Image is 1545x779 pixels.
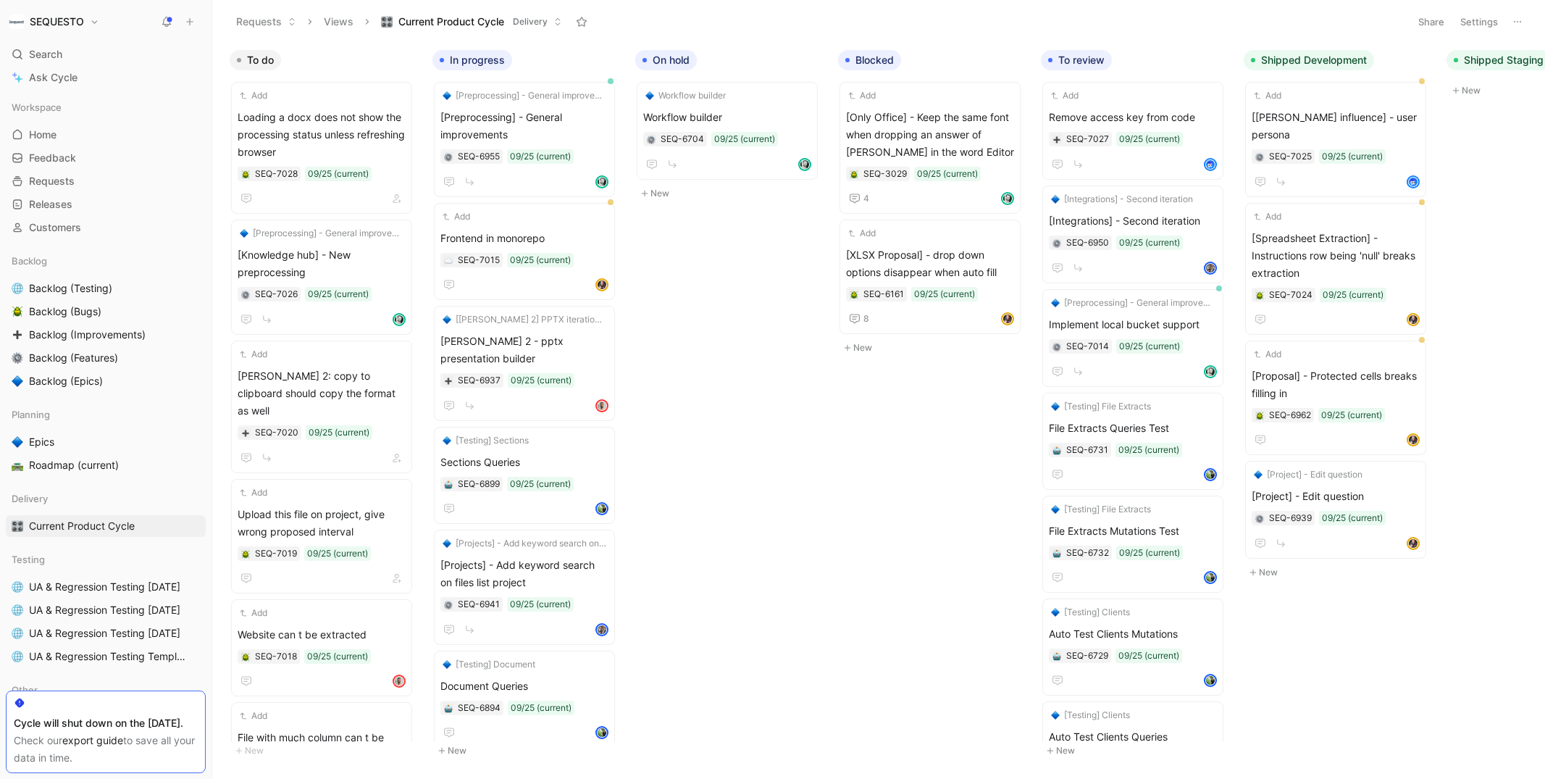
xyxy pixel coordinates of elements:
div: SEQ-7019 [255,546,297,561]
div: SEQ-7028 [255,167,298,181]
button: ⚙️ [443,151,453,162]
div: 09/25 (current) [1321,408,1382,422]
div: 🪲 [849,289,859,299]
button: Add [238,88,269,103]
a: ⚙️Backlog (Features) [6,347,206,369]
button: 🔷[[PERSON_NAME] 2] PPTX iteration 2 [440,312,608,327]
span: [Only Office] - Keep the same font when dropping an answer of [PERSON_NAME] in the word Editor [846,109,1014,161]
a: 🔷[Project] - Edit question[Project] - Edit question09/25 (current)avatar [1245,461,1426,559]
div: SEQ-7014 [1066,339,1109,354]
span: [Preprocessing] - General improvements [456,88,606,103]
div: SEQ-7015 [458,253,500,267]
button: ⚙️ [1052,238,1062,248]
img: 🔷 [1051,299,1060,307]
button: 🤖 [1052,445,1062,455]
a: 🔷[Projects] - Add keyword search on files list project[Projects] - Add keyword search on files li... [434,530,615,645]
button: 🎛️Current Product CycleDelivery [374,11,569,33]
span: Workspace [12,100,62,114]
div: 🪲 [240,169,251,179]
div: 09/25 (current) [510,149,571,164]
div: 09/25 (current) [1119,339,1180,354]
img: ⚙️ [1052,343,1061,351]
span: [Projects] - Add keyword search on files list project [456,536,606,551]
img: 🌐 [12,581,23,593]
div: 🪲 [849,169,859,179]
a: 🔷[Testing] SectionsSections Queries09/25 (current)avatar [434,427,615,524]
div: SEQ-6732 [1066,546,1109,560]
span: Feedback [29,151,76,165]
button: 🔷[Projects] - Add keyword search on files list project [440,536,608,551]
button: 🌐 [9,280,26,297]
button: Add [238,347,269,362]
div: 09/25 (current) [1322,511,1383,525]
button: 🤖 [1052,548,1062,558]
button: 🌐 [9,578,26,596]
span: Requests [29,174,75,188]
a: 🌐UA & Regression Testing [DATE] [6,576,206,598]
img: 🔷 [12,436,23,448]
a: 🔷Epics [6,431,206,453]
img: 🤖 [1052,446,1061,455]
span: [Preprocessing] - General improvements [253,226,403,241]
button: SEQUESTOSEQUESTO [6,12,103,32]
img: avatar [1002,314,1013,324]
div: 09/25 (current) [309,425,369,440]
img: 🪲 [850,170,858,179]
span: Ask Cycle [29,69,78,86]
img: 🪲 [241,550,250,559]
div: SEQ-6161 [863,287,904,301]
span: Planning [12,407,50,422]
button: 8 [846,310,872,328]
img: ⚙️ [1052,239,1061,248]
div: 🪲 [240,549,251,559]
img: avatar [597,401,607,411]
a: Add[[PERSON_NAME] influence] - user persona09/25 (current)avatar [1245,82,1426,197]
div: SEQ-7024 [1269,288,1312,302]
img: ⚙️ [1255,515,1264,523]
button: 🛣️ [9,457,26,474]
span: Upload this file on project, give wrong proposed interval [238,506,406,541]
a: 🔷Workflow builderWorkflow builder09/25 (current)avatar [637,82,818,180]
button: 🔷[Project] - Edit question [1252,467,1365,482]
button: To review [1041,50,1112,70]
a: ➕Backlog (Improvements) [6,324,206,346]
button: ➕ [240,428,251,438]
a: 🔷[Preprocessing] - General improvements[Preprocessing] - General improvements09/25 (current)avatar [434,82,615,197]
span: [Testing] File Extracts [1064,502,1151,517]
span: [PERSON_NAME] 2 - pptx presentation builder [440,333,608,367]
div: 🪲 [1255,290,1265,300]
img: ⚙️ [12,352,23,364]
button: Add [846,226,878,241]
button: Requests [230,11,303,33]
button: 🤖 [443,479,453,489]
button: ⚙️ [1255,513,1265,523]
img: 🔷 [1051,505,1060,514]
button: 🔷[Preprocessing] - General improvements [238,226,406,241]
img: ➕ [444,377,453,386]
a: Releases [6,193,206,215]
button: 🔷[Testing] Sections [440,433,531,448]
span: [[PERSON_NAME] 2] PPTX iteration 2 [456,312,606,327]
span: [Project] - Edit question [1252,488,1420,505]
div: 09/25 (current) [511,373,571,388]
div: ⚙️ [1052,341,1062,351]
img: avatar [597,177,607,187]
span: [Integrations] - Second iteration [1064,192,1193,207]
div: 09/25 (current) [510,253,571,267]
button: Shipped Development [1244,50,1374,70]
button: 🪲 [9,303,26,320]
img: 🔷 [443,539,451,548]
button: New [635,185,826,202]
div: ⚙️ [1255,151,1265,162]
img: ⚙️ [444,153,453,162]
button: ➕ [443,375,453,386]
img: 🔷 [1254,470,1263,479]
a: Ask Cycle [6,67,206,88]
span: [Projects] - Add keyword search on files list project [440,557,608,591]
span: 8 [863,314,869,323]
span: Current Product Cycle [398,14,504,29]
button: 🔷[Preprocessing] - General improvements [1049,296,1217,310]
img: avatar [394,314,404,325]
